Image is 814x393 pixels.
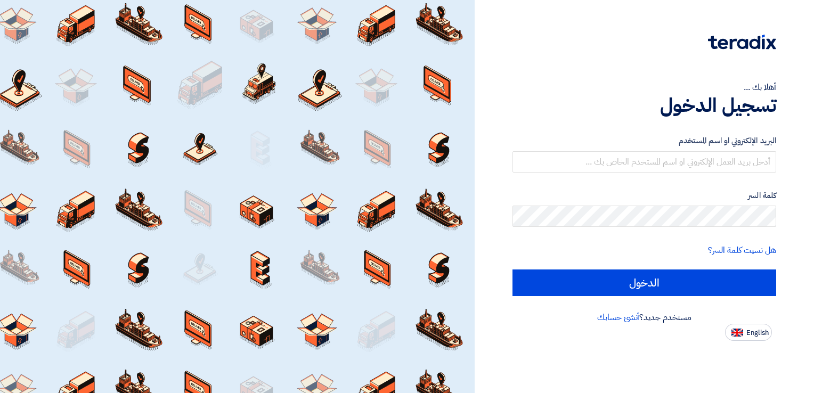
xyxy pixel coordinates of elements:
[725,324,772,341] button: English
[512,269,776,296] input: الدخول
[512,135,776,147] label: البريد الإلكتروني او اسم المستخدم
[512,81,776,94] div: أهلا بك ...
[708,244,776,257] a: هل نسيت كلمة السر؟
[512,94,776,117] h1: تسجيل الدخول
[731,329,743,337] img: en-US.png
[746,329,769,337] span: English
[708,35,776,50] img: Teradix logo
[512,151,776,173] input: أدخل بريد العمل الإلكتروني او اسم المستخدم الخاص بك ...
[512,190,776,202] label: كلمة السر
[597,311,639,324] a: أنشئ حسابك
[512,311,776,324] div: مستخدم جديد؟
